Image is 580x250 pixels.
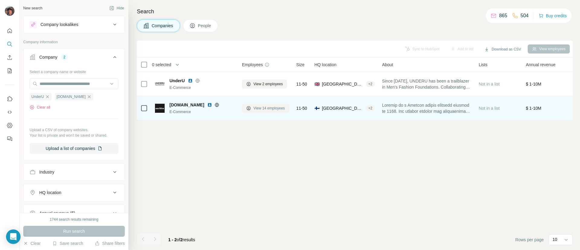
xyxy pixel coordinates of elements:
div: Company [39,54,57,60]
button: Use Surfe API [5,107,14,118]
div: Industry [39,169,54,175]
button: Feedback [5,133,14,144]
button: Use Surfe on LinkedIn [5,93,14,104]
span: $ 1-10M [526,82,541,86]
span: [GEOGRAPHIC_DATA], [GEOGRAPHIC_DATA]|Eastern|Stevenage (SG)|Ware [322,81,363,87]
span: [GEOGRAPHIC_DATA], [GEOGRAPHIC_DATA] [322,105,363,111]
div: 2 [61,54,68,60]
div: Select a company name or website [30,67,118,75]
button: Save search [52,240,83,246]
img: LinkedIn logo [207,102,212,107]
span: [DOMAIN_NAME] [56,94,85,99]
span: 11-50 [296,105,307,111]
div: Annual revenue ($) [39,210,75,216]
span: Not in a list [479,82,500,86]
span: Size [296,62,304,68]
span: 11-50 [296,81,307,87]
span: [DOMAIN_NAME] [169,102,204,108]
span: UnderU [31,94,44,99]
span: Employees [242,62,263,68]
h4: Search [137,7,573,16]
span: View 2 employees [253,81,283,87]
span: HQ location [314,62,337,68]
button: Company2 [24,50,124,67]
span: View 14 employees [253,106,285,111]
span: Not in a list [479,106,500,111]
span: Annual revenue [526,62,556,68]
button: Industry [24,165,124,179]
span: Companies [152,23,174,29]
button: Quick start [5,25,14,36]
img: Avatar [5,6,14,16]
button: Enrich CSV [5,52,14,63]
button: View 2 employees [242,80,287,89]
span: 🇬🇧 [314,81,320,87]
button: Share filters [95,240,125,246]
p: Your list is private and won't be saved or shared. [30,133,118,138]
button: Clear all [30,105,50,110]
span: of [177,237,180,242]
span: Rows per page [515,237,544,243]
button: My lists [5,65,14,76]
span: UnderU [169,78,185,84]
button: Upload a list of companies [30,143,118,154]
button: Download as CSV [480,45,525,54]
span: 2 [180,237,183,242]
span: $ 1-10M [526,106,541,111]
p: 10 [553,236,557,242]
button: Search [5,39,14,50]
img: LinkedIn logo [188,78,193,83]
span: 0 selected [152,62,171,68]
span: Since [DATE], UNDERU has been a trailblazer in Men's Fashion Foundations. Collaborating with top-... [382,78,472,90]
span: Loremip do s Ametcon adipis elitsedd eiusmod te 1168. Inc utlabor etdolor mag aliquaenimad minimv... [382,102,472,114]
div: + 2 [366,106,375,111]
span: results [168,237,195,242]
span: People [198,23,212,29]
div: Company lookalikes [40,21,78,28]
button: Annual revenue ($) [24,206,124,220]
button: HQ location [24,185,124,200]
img: Logo of Aarikka.com [155,103,165,113]
button: Hide [105,4,128,13]
span: About [382,62,393,68]
button: Company lookalikes [24,17,124,32]
p: Upload a CSV of company websites. [30,127,118,133]
button: Clear [23,240,40,246]
span: 🇫🇮 [314,105,320,111]
div: HQ location [39,190,61,196]
div: + 2 [366,81,375,87]
div: E-Commerce [169,109,235,115]
div: 1744 search results remaining [50,217,98,222]
span: 1 - 2 [168,237,177,242]
img: Logo of UnderU [155,82,165,86]
button: Buy credits [539,11,567,20]
button: View 14 employees [242,104,289,113]
button: Dashboard [5,120,14,131]
p: Company information [23,39,125,45]
div: E-Commerce [169,85,235,90]
p: 865 [499,12,507,19]
div: Open Intercom Messenger [6,229,21,244]
div: New search [23,5,42,11]
p: 504 [520,12,529,19]
span: Lists [479,62,488,68]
